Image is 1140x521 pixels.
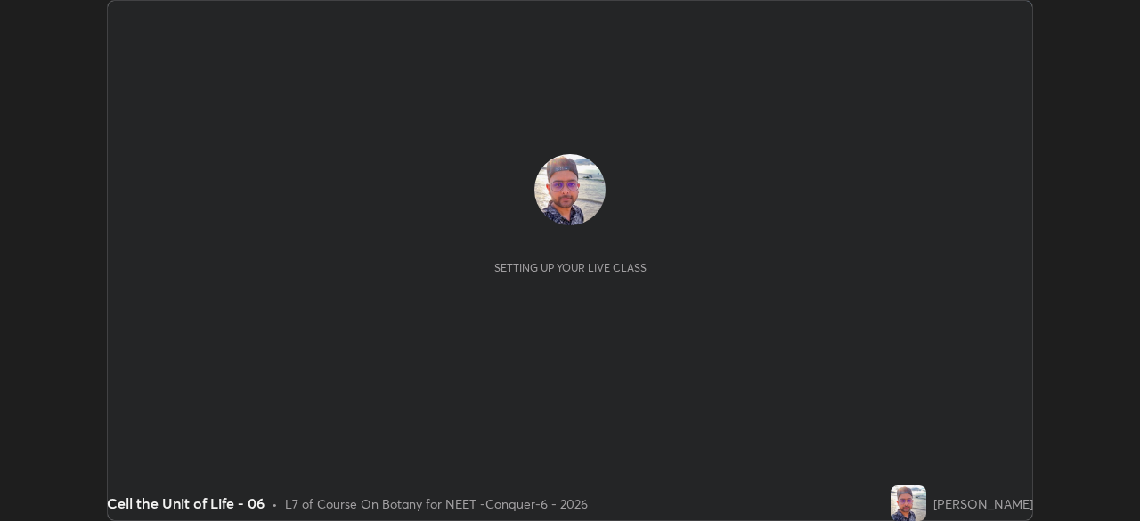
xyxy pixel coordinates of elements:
img: 1b6bfac424484ba893b08b27821c3fa7.jpg [534,154,606,225]
div: L7 of Course On Botany for NEET -Conquer-6 - 2026 [285,494,588,513]
img: 1b6bfac424484ba893b08b27821c3fa7.jpg [891,485,926,521]
div: Setting up your live class [494,261,647,274]
div: [PERSON_NAME] [933,494,1033,513]
div: Cell the Unit of Life - 06 [107,493,265,514]
div: • [272,494,278,513]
